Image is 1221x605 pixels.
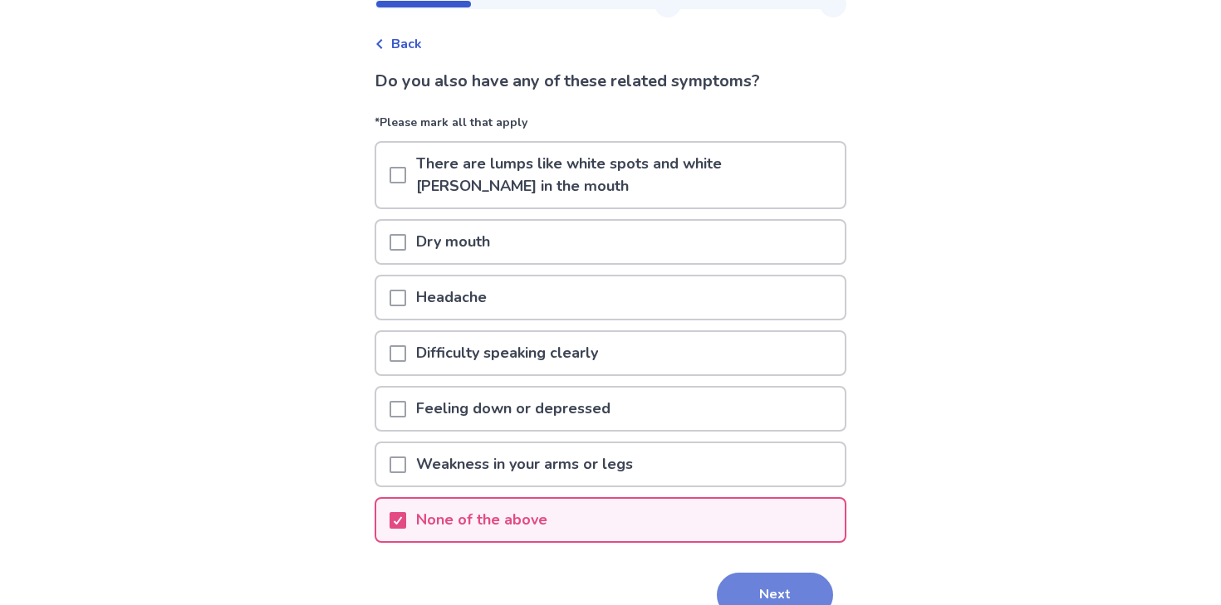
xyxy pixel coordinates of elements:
p: *Please mark all that apply [375,114,846,141]
p: Headache [406,276,497,319]
p: Feeling down or depressed [406,388,620,430]
p: Dry mouth [406,221,500,263]
p: Weakness in your arms or legs [406,443,643,485]
p: Difficulty speaking clearly [406,332,608,374]
p: None of the above [406,499,557,541]
p: Do you also have any of these related symptoms? [375,69,846,94]
span: Back [391,34,422,54]
p: There are lumps like white spots and white [PERSON_NAME] in the mouth [406,143,845,207]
